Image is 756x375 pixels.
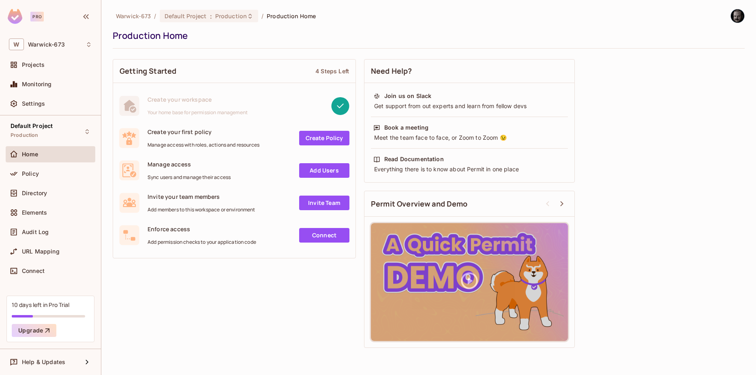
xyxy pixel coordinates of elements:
span: URL Mapping [22,248,60,255]
a: Connect [299,228,349,243]
span: Create your first policy [148,128,259,136]
span: Monitoring [22,81,52,87]
div: Join us on Slack [384,92,431,100]
span: Need Help? [371,66,412,76]
span: Connect [22,268,45,274]
div: Pro [30,12,44,21]
span: Default Project [11,123,53,129]
a: Create Policy [299,131,349,145]
span: Permit Overview and Demo [371,199,468,209]
div: 10 days left in Pro Trial [12,301,69,309]
div: Production Home [113,30,741,42]
span: Directory [22,190,47,196]
div: Everything there is to know about Permit in one place [373,165,565,173]
span: Workspace: Warwick-673 [28,41,65,48]
div: 4 Steps Left [315,67,349,75]
span: Sync users and manage their access [148,174,231,181]
div: Get support from out experts and learn from fellow devs [373,102,565,110]
span: Audit Log [22,229,49,235]
span: Help & Updates [22,359,65,365]
button: Upgrade [12,324,56,337]
span: : [210,13,212,19]
span: Policy [22,170,39,177]
a: Invite Team [299,196,349,210]
span: Enforce access [148,225,256,233]
span: Projects [22,62,45,68]
li: / [261,12,263,20]
div: Book a meeting [384,124,428,132]
span: Elements [22,209,47,216]
span: Manage access [148,160,231,168]
div: Read Documentation [384,155,444,163]
img: Warwick Gill [731,9,744,23]
div: Meet the team face to face, or Zoom to Zoom 😉 [373,134,565,142]
span: Production [215,12,247,20]
img: SReyMgAAAABJRU5ErkJggg== [8,9,22,24]
span: Home [22,151,39,158]
span: Getting Started [120,66,176,76]
span: Add members to this workspace or environment [148,207,255,213]
span: Production Home [267,12,316,20]
span: Your home base for permission management [148,109,248,116]
span: Manage access with roles, actions and resources [148,142,259,148]
span: Invite your team members [148,193,255,200]
li: / [154,12,156,20]
span: the active workspace [116,12,151,20]
span: W [9,38,24,50]
span: Default Project [165,12,207,20]
span: Add permission checks to your application code [148,239,256,245]
a: Add Users [299,163,349,178]
span: Create your workspace [148,96,248,103]
span: Settings [22,100,45,107]
span: Production [11,132,39,138]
